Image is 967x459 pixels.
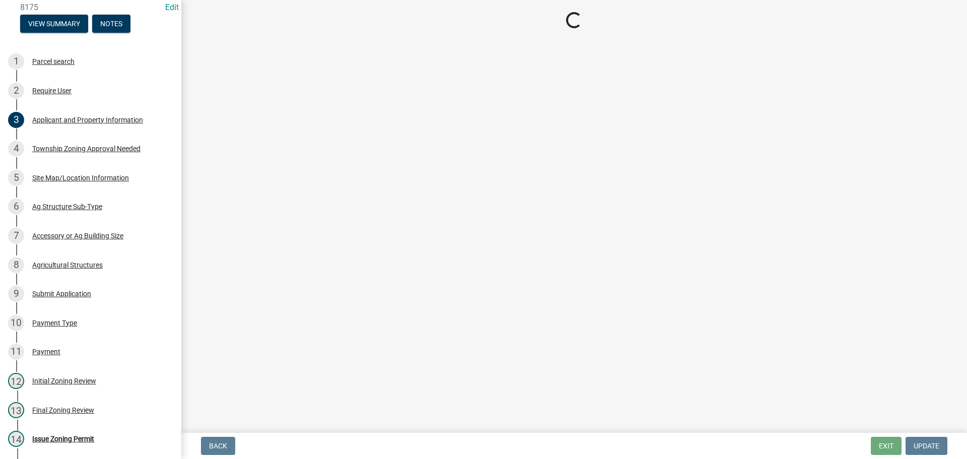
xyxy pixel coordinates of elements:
div: Payment Type [32,319,77,326]
div: 14 [8,431,24,447]
div: 7 [8,228,24,244]
a: Edit [165,3,179,12]
button: Update [906,437,947,455]
div: Township Zoning Approval Needed [32,145,141,152]
button: View Summary [20,15,88,33]
div: Require User [32,87,72,94]
div: Ag Structure Sub-Type [32,203,102,210]
span: Update [914,442,939,450]
span: Back [209,442,227,450]
div: 11 [8,344,24,360]
div: Agricultural Structures [32,261,103,269]
div: Final Zoning Review [32,407,94,414]
div: 5 [8,170,24,186]
div: 6 [8,199,24,215]
div: 8 [8,257,24,273]
div: 13 [8,402,24,418]
button: Notes [92,15,130,33]
div: 10 [8,315,24,331]
wm-modal-confirm: Summary [20,20,88,28]
button: Exit [871,437,902,455]
div: Submit Application [32,290,91,297]
div: Payment [32,348,60,355]
span: 8175 [20,3,161,12]
div: 9 [8,286,24,302]
div: Parcel search [32,58,75,65]
div: Accessory or Ag Building Size [32,232,123,239]
div: Initial Zoning Review [32,377,96,384]
div: 3 [8,112,24,128]
div: 12 [8,373,24,389]
wm-modal-confirm: Edit Application Number [165,3,179,12]
div: Applicant and Property Information [32,116,143,123]
div: Issue Zoning Permit [32,435,94,442]
div: 4 [8,141,24,157]
div: Site Map/Location Information [32,174,129,181]
div: 1 [8,53,24,70]
wm-modal-confirm: Notes [92,20,130,28]
button: Back [201,437,235,455]
div: 2 [8,83,24,99]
